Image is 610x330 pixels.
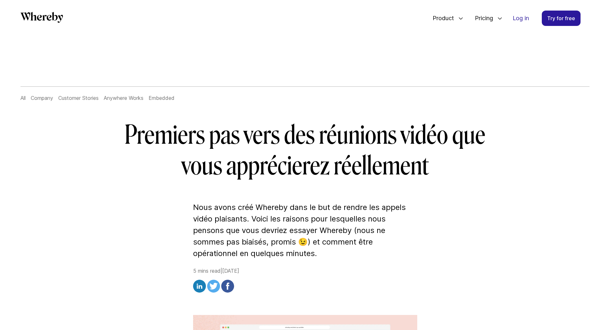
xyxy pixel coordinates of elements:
[121,120,490,181] h1: Premiers pas vers des réunions vidéo que vous apprécierez réellement
[104,95,143,101] a: Anywhere Works
[207,280,220,293] img: twitter
[193,280,206,293] img: linkedin
[221,280,234,293] img: facebook
[20,12,63,23] svg: Whereby
[508,11,534,26] a: Log in
[20,12,63,25] a: Whereby
[20,95,26,101] a: All
[58,95,99,101] a: Customer Stories
[193,267,417,294] div: 5 mins read | [DATE]
[31,95,53,101] a: Company
[149,95,175,101] a: Embedded
[193,202,417,259] p: Nous avons créé Whereby dans le but de rendre les appels vidéo plaisants. Voici les raisons pour ...
[468,8,495,29] span: Pricing
[426,8,456,29] span: Product
[542,11,581,26] a: Try for free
